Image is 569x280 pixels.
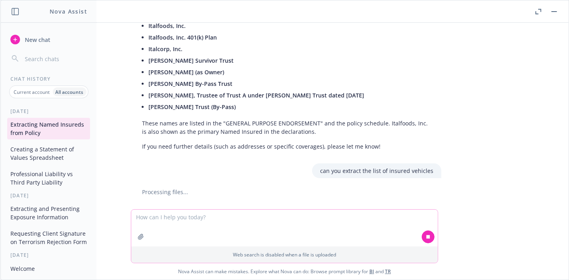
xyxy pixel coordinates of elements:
button: Professional Liability vs Third Party Liability [7,167,90,189]
span: Italfoods, Inc. 401(k) Plan [148,34,217,41]
span: [PERSON_NAME] Trust (By-Pass) [148,103,236,111]
button: Extracting and Presenting Exposure Information [7,202,90,224]
input: Search chats [23,53,87,64]
button: Creating a Statement of Values Spreadsheet [7,143,90,164]
p: All accounts [56,89,84,95]
span: [PERSON_NAME] By-Pass Trust [148,80,232,87]
a: TR [385,268,391,275]
button: Welcome [7,262,90,275]
span: Nova Assist can make mistakes. Explore what Nova can do: Browse prompt library for and [178,263,391,280]
div: [DATE] [1,252,96,258]
a: BI [369,268,374,275]
div: [DATE] [1,108,96,115]
span: [PERSON_NAME], Trustee of Trust A under [PERSON_NAME] Trust dated [DATE] [148,91,364,99]
button: Extracting Named Insureds from Policy [7,118,90,139]
p: Web search is disabled when a file is uploaded [136,251,433,258]
p: These names are listed in the "GENERAL PURPOSE ENDORSEMENT" and the policy schedule. Italfoods, I... [142,119,433,136]
span: Italfoods, Inc. [148,22,186,30]
span: Italcorp, Inc. [148,45,182,53]
div: Chat History [1,75,96,82]
h1: Nova Assist [50,7,87,16]
p: can you extract the list of insured vehicles [320,167,433,175]
p: If you need further details (such as addresses or specific coverages), please let me know! [142,142,433,151]
button: Requesting Client Signature on Terrorism Rejection Form [7,227,90,248]
span: [PERSON_NAME] Survivor Trust [148,57,234,64]
button: New chat [7,32,90,47]
span: New chat [23,36,50,44]
div: Processing files... [134,188,441,196]
span: [PERSON_NAME] (as Owner) [148,68,224,76]
div: [DATE] [1,192,96,199]
p: Current account [14,89,50,95]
